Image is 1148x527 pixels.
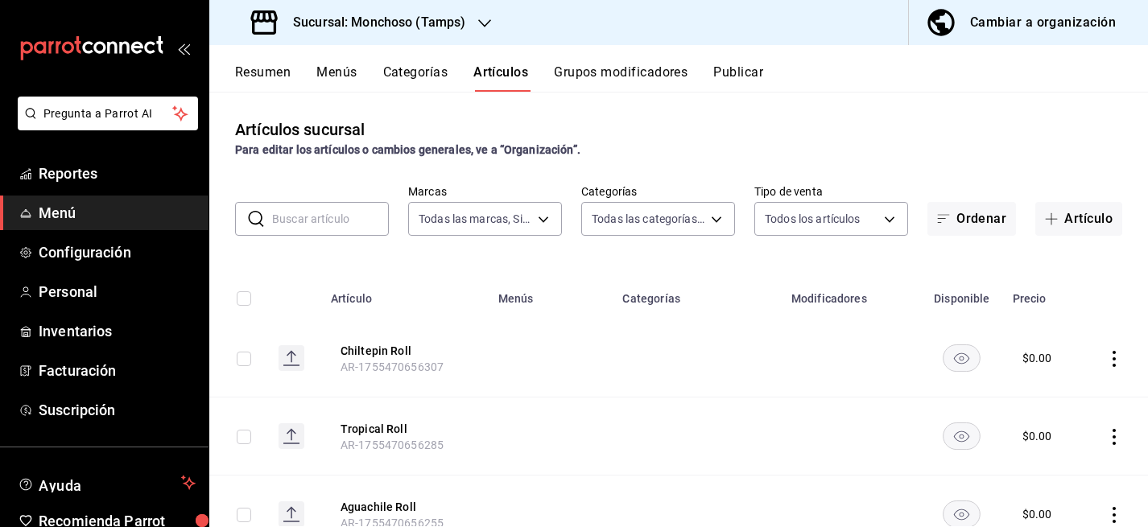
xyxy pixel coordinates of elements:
[1003,268,1083,319] th: Precio
[1106,429,1122,445] button: actions
[39,320,196,342] span: Inventarios
[39,241,196,263] span: Configuración
[341,499,469,515] button: edit-product-location
[341,421,469,437] button: edit-product-location
[43,105,173,122] span: Pregunta a Parrot AI
[235,117,365,142] div: Artículos sucursal
[419,211,532,227] span: Todas las marcas, Sin marca
[1035,202,1122,236] button: Artículo
[921,268,1002,319] th: Disponible
[581,186,735,197] label: Categorías
[39,202,196,224] span: Menú
[713,64,763,92] button: Publicar
[1106,351,1122,367] button: actions
[489,268,613,319] th: Menús
[341,438,444,451] span: AR-1755470656285
[1022,350,1052,366] div: $ 0.00
[592,211,705,227] span: Todas las categorías, Sin categoría
[1106,507,1122,523] button: actions
[39,399,196,421] span: Suscripción
[280,13,465,32] h3: Sucursal: Monchoso (Tamps)
[473,64,528,92] button: Artículos
[613,268,781,319] th: Categorías
[1022,428,1052,444] div: $ 0.00
[18,97,198,130] button: Pregunta a Parrot AI
[970,11,1116,34] div: Cambiar a organización
[943,344,981,372] button: availability-product
[235,64,291,92] button: Resumen
[754,186,908,197] label: Tipo de venta
[235,143,580,156] strong: Para editar los artículos o cambios generales, ve a “Organización”.
[177,42,190,55] button: open_drawer_menu
[554,64,688,92] button: Grupos modificadores
[321,268,489,319] th: Artículo
[341,360,444,373] span: AR-1755470656307
[943,422,981,450] button: availability-product
[765,211,861,227] span: Todos los artículos
[11,117,198,134] a: Pregunta a Parrot AI
[341,343,469,359] button: edit-product-location
[39,281,196,303] span: Personal
[1022,506,1052,522] div: $ 0.00
[39,360,196,381] span: Facturación
[316,64,357,92] button: Menús
[782,268,921,319] th: Modificadores
[39,473,175,492] span: Ayuda
[39,163,196,184] span: Reportes
[383,64,448,92] button: Categorías
[235,64,1148,92] div: navigation tabs
[272,203,389,235] input: Buscar artículo
[408,186,562,197] label: Marcas
[927,202,1016,236] button: Ordenar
